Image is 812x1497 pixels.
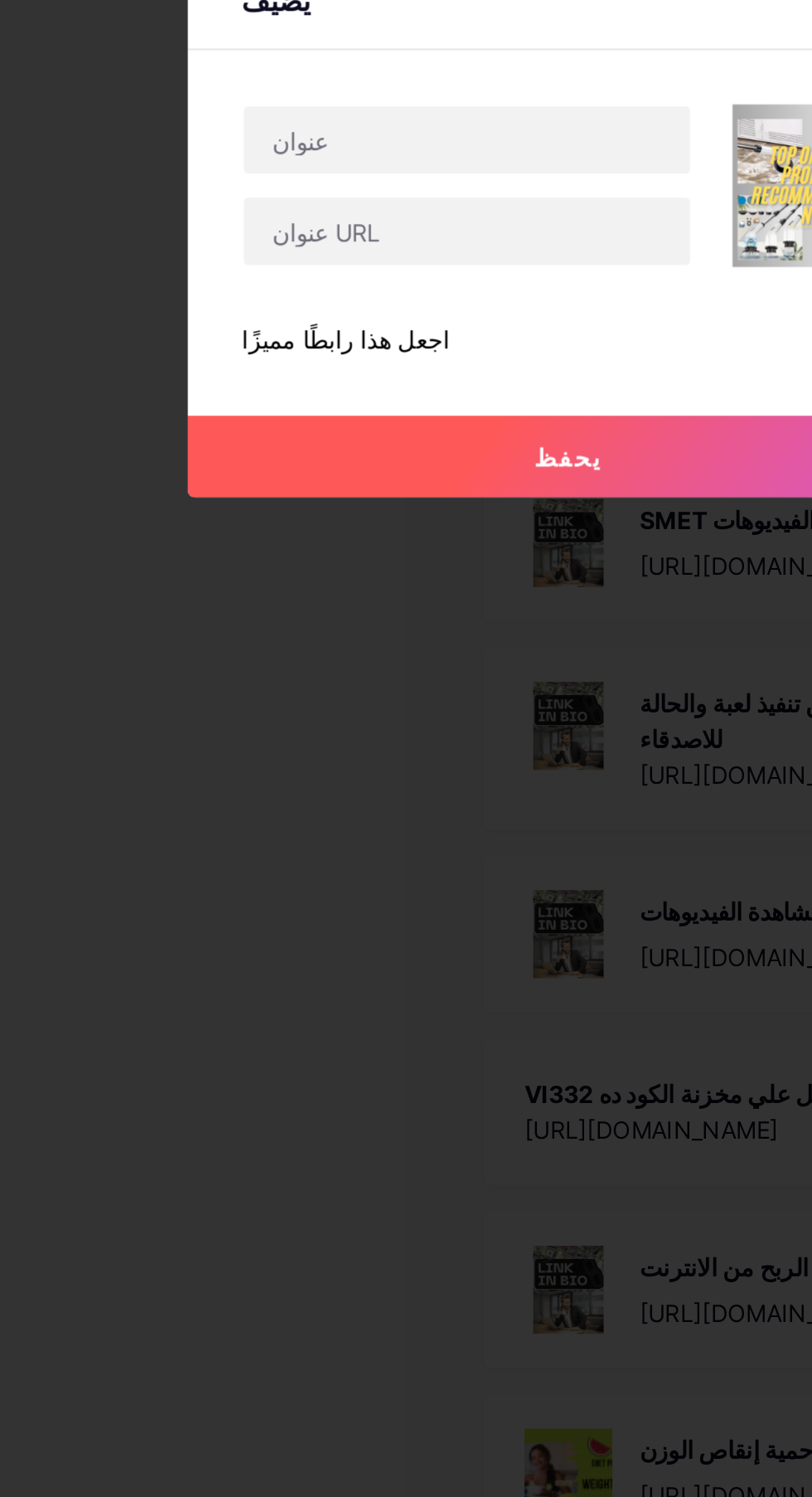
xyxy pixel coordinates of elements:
[246,630,279,647] font: يضيف
[247,690,466,723] input: عنوان
[389,855,423,869] font: يحفظ
[246,797,348,811] font: اجعل هذا رابطًا مميزًا
[220,842,592,882] button: يحفظ
[247,735,466,768] input: عنوان URL
[486,689,566,769] img: رابط الصورة المصغرة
